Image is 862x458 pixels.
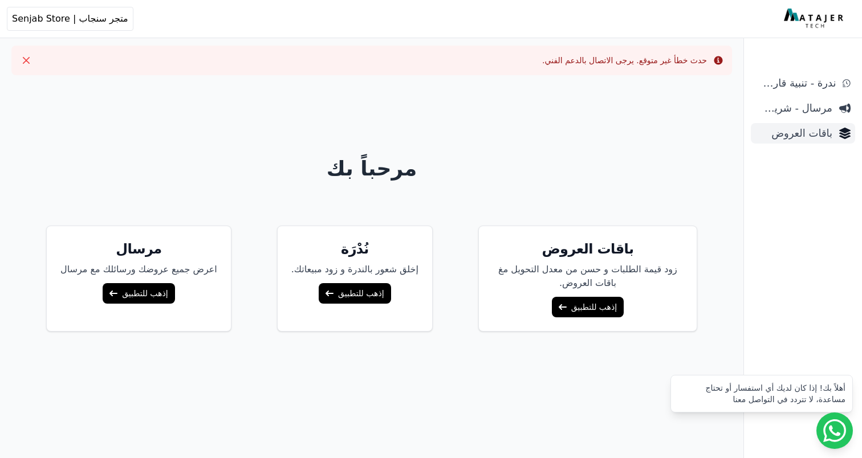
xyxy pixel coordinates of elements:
img: MatajerTech Logo [784,9,846,29]
a: إذهب للتطبيق [103,283,174,304]
p: إخلق شعور بالندرة و زود مبيعاتك. [291,263,418,276]
h5: باقات العروض [493,240,683,258]
h1: مرحباً بك [7,157,737,180]
button: متجر سنجاب | Senjab Store [7,7,133,31]
button: Close [17,51,35,69]
h5: مرسال [60,240,217,258]
span: مرسال - شريط دعاية [755,100,832,116]
span: متجر سنجاب | Senjab Store [12,12,128,26]
div: حدث خطأ غير متوقع. يرجى الاتصال بالدعم الفني. [542,55,707,66]
p: زود قيمة الطلبات و حسن من معدل التحويل مغ باقات العروض. [493,263,683,290]
span: ندرة - تنبية قارب علي النفاذ [755,75,836,91]
a: إذهب للتطبيق [552,297,624,317]
a: إذهب للتطبيق [319,283,391,304]
div: أهلاً بك! إذا كان لديك أي استفسار أو تحتاج مساعدة، لا تتردد في التواصل معنا [678,382,845,405]
span: باقات العروض [755,125,832,141]
h5: نُدْرَة [291,240,418,258]
p: اعرض جميع عروضك ورسائلك مع مرسال [60,263,217,276]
